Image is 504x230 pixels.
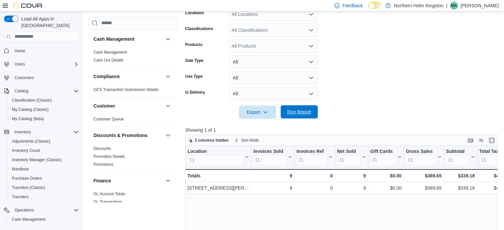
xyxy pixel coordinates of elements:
div: Finance [88,190,177,208]
button: Customers [1,73,82,82]
span: Catalog [12,87,79,95]
h3: Finance [93,177,111,184]
div: $369.65 [406,172,442,180]
div: Customer [88,115,177,126]
a: Cash Management [9,215,48,223]
span: Discounts [93,146,111,151]
div: Gross Sales [406,148,436,155]
span: Cash Management [93,50,127,55]
button: Finance [164,177,172,185]
span: Classification (Classic) [9,96,79,104]
label: Classifications [185,26,213,31]
div: Invoices Sold [253,148,287,155]
button: Manifests [7,164,82,174]
span: Run Report [287,109,311,115]
div: 0 [296,172,332,180]
button: Keyboard shortcuts [467,136,475,144]
a: Home [12,47,28,55]
span: Feedback [342,2,363,9]
div: Invoices Sold [253,148,287,165]
button: Invoices Sold [253,148,292,165]
div: Gift Cards [370,148,396,155]
span: Users [12,60,79,68]
button: Transfers (Classic) [7,183,82,192]
button: Invoices Ref [296,148,332,165]
label: Is Delivery [185,90,205,95]
button: Gift Cards [370,148,402,165]
a: Customers [12,74,36,82]
p: Showing 1 of 1 [185,127,501,133]
p: Northern Helm Kingston [394,2,443,10]
button: All [229,87,318,100]
span: GL Transactions [93,199,122,205]
span: My Catalog (Classic) [9,106,79,114]
span: 2 columns hidden [195,138,229,143]
button: Open list of options [308,27,314,33]
div: Gift Card Sales [370,148,396,165]
span: Inventory Count [9,147,79,155]
h3: Customer [93,103,115,109]
span: Home [12,47,79,55]
span: Operations [15,207,34,213]
button: Inventory [1,127,82,137]
button: All [229,55,318,69]
p: | [446,2,447,10]
div: Gross Sales [406,148,436,165]
div: $0.00 [370,172,402,180]
div: Discounts & Promotions [88,145,177,171]
a: Cash Out Details [93,58,124,63]
h3: Cash Management [93,36,135,42]
input: Dark Mode [368,2,382,9]
button: Compliance [164,72,172,80]
span: Transfers (Classic) [12,185,45,190]
div: Subtotal [446,148,470,165]
button: My Catalog (Beta) [7,114,82,123]
button: Classification (Classic) [7,96,82,105]
button: Catalog [1,86,82,96]
a: Transfers [9,193,31,201]
span: Transfers [9,193,79,201]
a: Promotions [93,162,114,167]
span: My Catalog (Beta) [12,116,44,121]
span: Home [15,48,25,54]
div: 9 [253,172,292,180]
span: Adjustments (Classic) [12,139,50,144]
span: Inventory [15,129,31,135]
button: Open list of options [308,43,314,49]
button: Enter fullscreen [488,136,496,144]
span: Customers [12,73,79,82]
button: Operations [1,206,82,215]
span: Inventory Count [12,148,40,153]
button: Customer [93,103,163,109]
a: Customer Queue [93,117,124,121]
span: Manifests [12,166,29,172]
span: Cash Management [12,217,45,222]
div: Location [188,148,244,155]
div: $369.65 [406,184,442,192]
span: Load All Apps in [GEOGRAPHIC_DATA] [19,16,79,29]
div: $339.18 [446,184,475,192]
div: [STREET_ADDRESS][PERSON_NAME] - [GEOGRAPHIC_DATA] [188,184,249,192]
button: Inventory Manager (Classic) [7,155,82,164]
div: Location [188,148,244,165]
button: All [229,71,318,84]
span: Export [243,106,272,119]
span: Adjustments (Classic) [9,137,79,145]
p: [PERSON_NAME] [461,2,499,10]
span: Promotion Details [93,154,125,159]
span: Purchase Orders [9,174,79,182]
span: Transfers (Classic) [9,184,79,192]
div: Subtotal [446,148,470,155]
a: Inventory Manager (Classic) [9,156,64,164]
button: Compliance [93,73,163,80]
div: Net Sold [337,148,361,155]
button: Gross Sales [406,148,442,165]
label: Locations [185,10,204,16]
div: 9 [337,172,366,180]
button: Catalog [12,87,31,95]
span: My Catalog (Beta) [9,115,79,123]
button: Adjustments (Classic) [7,137,82,146]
